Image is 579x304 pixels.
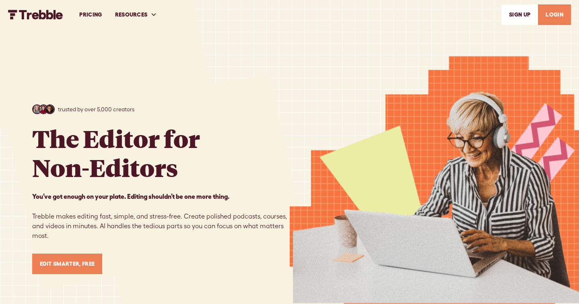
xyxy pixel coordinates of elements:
[32,192,290,241] p: Trebble makes editing fast, simple, and stress-free. Create polished podcasts, courses, and video...
[32,124,200,182] h1: The Editor for Non-Editors
[501,4,538,25] a: SIGn UP
[32,193,229,200] strong: You’ve got enough on your plate. Editing shouldn’t be one more thing. ‍
[538,4,571,25] a: LOGIN
[8,10,63,19] a: home
[8,10,63,19] img: Trebble FM Logo
[109,1,164,29] div: RESOURCES
[73,1,108,29] a: PRICING
[58,105,134,114] p: trusted by over 5,000 creators
[32,254,103,274] a: Edit Smarter, Free
[115,10,148,19] div: RESOURCES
